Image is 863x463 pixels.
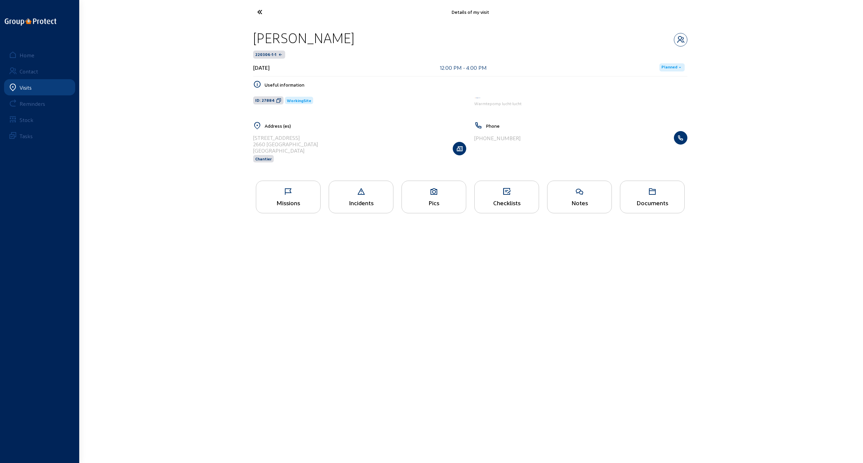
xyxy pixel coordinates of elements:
[440,64,487,71] div: 12:00 PM - 4:00 PM
[620,199,684,206] div: Documents
[4,47,75,63] a: Home
[474,101,522,106] span: Warmtepomp lucht-lucht
[4,128,75,144] a: Tasks
[253,141,318,147] div: 2660 [GEOGRAPHIC_DATA]
[329,199,393,206] div: Incidents
[474,97,481,99] img: Energy Protect HVAC
[322,9,619,15] div: Details of my visit
[255,98,275,103] span: ID: 27884
[402,199,466,206] div: Pics
[255,52,276,57] span: 220306-1-1
[287,98,311,103] span: WorkingSite
[265,82,687,88] h5: Useful information
[253,29,354,47] div: [PERSON_NAME]
[4,95,75,112] a: Reminders
[265,123,466,129] h5: Address (es)
[547,199,612,206] div: Notes
[4,63,75,79] a: Contact
[20,52,34,58] div: Home
[4,112,75,128] a: Stock
[661,65,677,70] span: Planned
[20,84,32,91] div: Visits
[256,199,320,206] div: Missions
[255,156,272,161] span: Chantier
[474,135,520,141] div: [PHONE_NUMBER]
[20,68,38,74] div: Contact
[486,123,687,129] h5: Phone
[253,147,318,154] div: [GEOGRAPHIC_DATA]
[20,117,33,123] div: Stock
[253,134,318,141] div: [STREET_ADDRESS]
[475,199,539,206] div: Checklists
[5,18,56,26] img: logo-oneline.png
[20,100,45,107] div: Reminders
[4,79,75,95] a: Visits
[20,133,33,139] div: Tasks
[253,64,270,71] div: [DATE]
